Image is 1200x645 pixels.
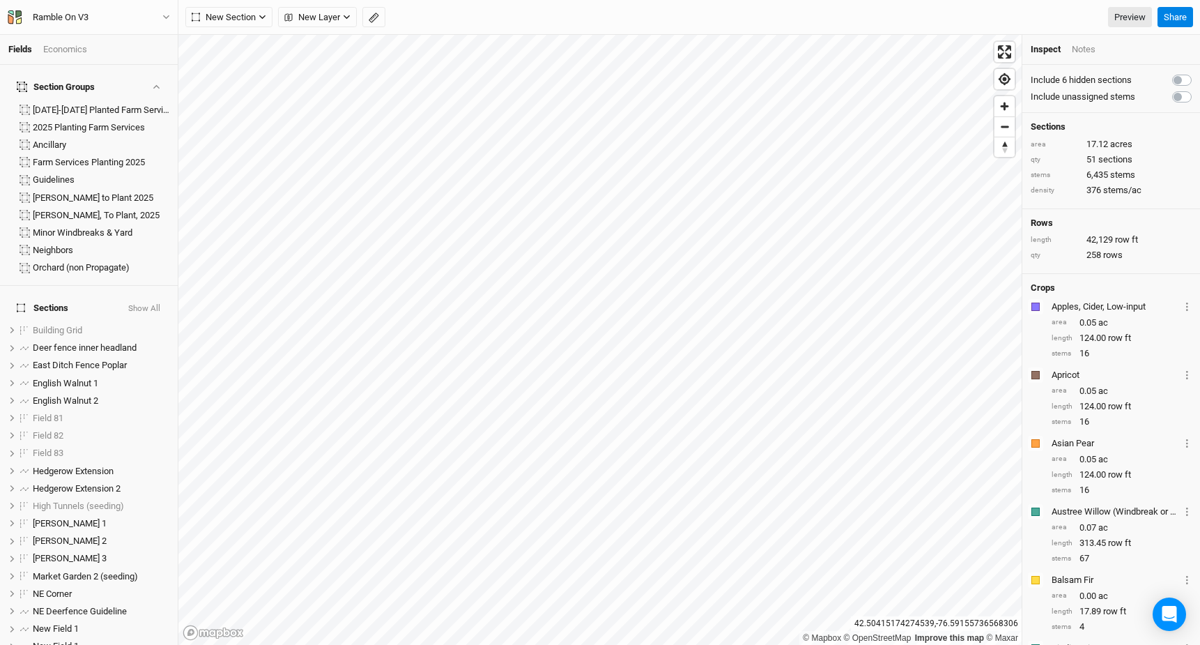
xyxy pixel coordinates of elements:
div: Apples, Cider, Low-input [1052,301,1180,313]
span: row ft [1108,469,1131,481]
div: Austree Willow (Windbreak or Screen) [1052,506,1180,518]
span: New Layer [284,10,340,24]
div: Field 82 [33,430,169,441]
span: row ft [1108,400,1131,413]
div: 16 [1052,416,1192,428]
div: 0.05 [1052,317,1192,329]
div: Guidelines [33,174,169,185]
div: 124.00 [1052,469,1192,481]
span: Deer fence inner headland [33,342,137,353]
button: Crop Usage [1183,298,1192,314]
span: [PERSON_NAME] 2 [33,536,107,546]
div: Neighbors [33,245,169,256]
button: Show All [128,304,161,314]
span: NE Deerfence Guideline [33,606,127,616]
h4: Sections [1031,121,1192,132]
span: New Field 1 [33,623,79,634]
span: Field 81 [33,413,63,423]
button: Crop Usage [1183,503,1192,519]
div: Economics [43,43,87,56]
div: 0.05 [1052,453,1192,466]
span: English Walnut 1 [33,378,98,388]
div: 17.89 [1052,605,1192,618]
div: 0.07 [1052,522,1192,534]
div: area [1052,317,1072,328]
div: 17.12 [1031,138,1192,151]
button: Ramble On V3 [7,10,171,25]
button: Share [1157,7,1193,28]
div: 124.00 [1052,332,1192,344]
div: area [1052,386,1072,396]
h4: Crops [1031,282,1055,294]
div: 2025 Planting Farm Services [33,122,169,133]
a: Mapbox logo [183,625,244,641]
button: Crop Usage [1183,367,1192,383]
div: English Walnut 1 [33,378,169,389]
span: row ft [1108,332,1131,344]
div: 51 [1031,153,1192,166]
button: Find my location [994,69,1015,89]
div: New Field 1 [33,623,169,635]
div: 313.45 [1052,537,1192,549]
button: Zoom out [994,116,1015,137]
span: High Tunnels (seeding) [33,501,124,511]
div: Inspect [1031,43,1061,56]
div: Ancillary [33,139,169,151]
div: area [1052,454,1072,464]
div: Hedgerow Extension [33,466,169,477]
div: Notes [1072,43,1095,56]
div: stems [1052,485,1072,496]
div: 376 [1031,184,1192,197]
span: East Ditch Fence Poplar [33,360,127,370]
div: Hopple 3 [33,553,169,564]
div: NE Corner [33,589,169,600]
div: length [1052,333,1072,344]
div: Hopple 1 [33,518,169,529]
div: Hopple 2 [33,536,169,547]
span: row ft [1115,234,1138,246]
div: Apricot [1052,369,1180,381]
div: Farm Services Planting 2025 [33,157,169,168]
span: ac [1098,385,1108,397]
div: Section Groups [17,82,95,93]
span: Zoom in [994,96,1015,116]
div: 6,435 [1031,169,1192,181]
button: Enter fullscreen [994,42,1015,62]
button: Shortcut: M [362,7,385,28]
div: Harry, To Plant, 2025 [33,210,169,221]
button: New Layer [278,7,357,28]
span: Field 83 [33,448,63,458]
div: length [1052,538,1072,549]
span: ac [1098,522,1108,534]
button: Crop Usage [1183,435,1192,451]
div: Minor Windbreaks & Yard [33,227,169,238]
span: ac [1098,590,1108,602]
span: Sections [17,303,68,314]
span: New Section [192,10,256,24]
div: stems [1052,417,1072,427]
span: Building Grid [33,325,82,335]
div: qty [1031,155,1079,165]
div: 16 [1052,347,1192,360]
div: length [1052,607,1072,617]
span: [PERSON_NAME] 1 [33,518,107,529]
a: OpenStreetMap [844,633,911,643]
a: Mapbox [803,633,841,643]
button: Crop Usage [1183,572,1192,588]
div: 2022-2024 Planted Farm Services [33,105,169,116]
div: length [1052,402,1072,412]
div: Open Intercom Messenger [1153,598,1186,631]
span: Market Garden 2 (seeding) [33,571,138,582]
label: Include 6 hidden sections [1031,74,1132,86]
canvas: Map [178,35,1022,645]
div: area [1031,139,1079,150]
div: area [1052,591,1072,601]
div: stems [1031,170,1079,181]
div: East Ditch Fence Poplar [33,360,169,371]
div: Building Grid [33,325,169,336]
span: ac [1098,317,1108,329]
span: Zoom out [994,117,1015,137]
span: English Walnut 2 [33,395,98,406]
div: 42,129 [1031,234,1192,246]
span: Hedgerow Extension 2 [33,483,121,494]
